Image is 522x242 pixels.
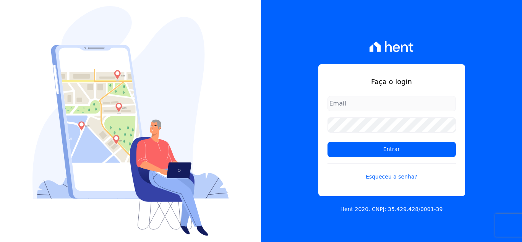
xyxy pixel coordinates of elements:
p: Hent 2020. CNPJ: 35.429.428/0001-39 [340,205,443,213]
input: Email [327,96,456,111]
img: Login [32,6,229,236]
a: Esqueceu a senha? [327,163,456,181]
h1: Faça o login [327,76,456,87]
input: Entrar [327,142,456,157]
